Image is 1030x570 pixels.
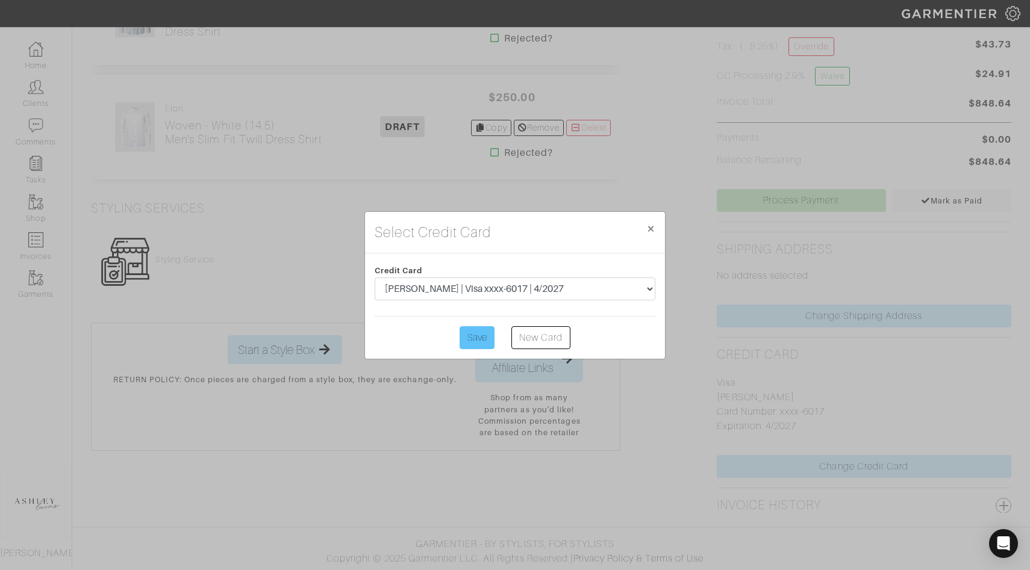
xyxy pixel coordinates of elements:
[646,220,655,237] span: ×
[989,529,1018,558] div: Open Intercom Messenger
[375,221,491,243] h4: Select Credit Card
[511,326,570,349] a: New Card
[375,266,423,275] span: Credit Card
[460,326,495,349] input: Save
